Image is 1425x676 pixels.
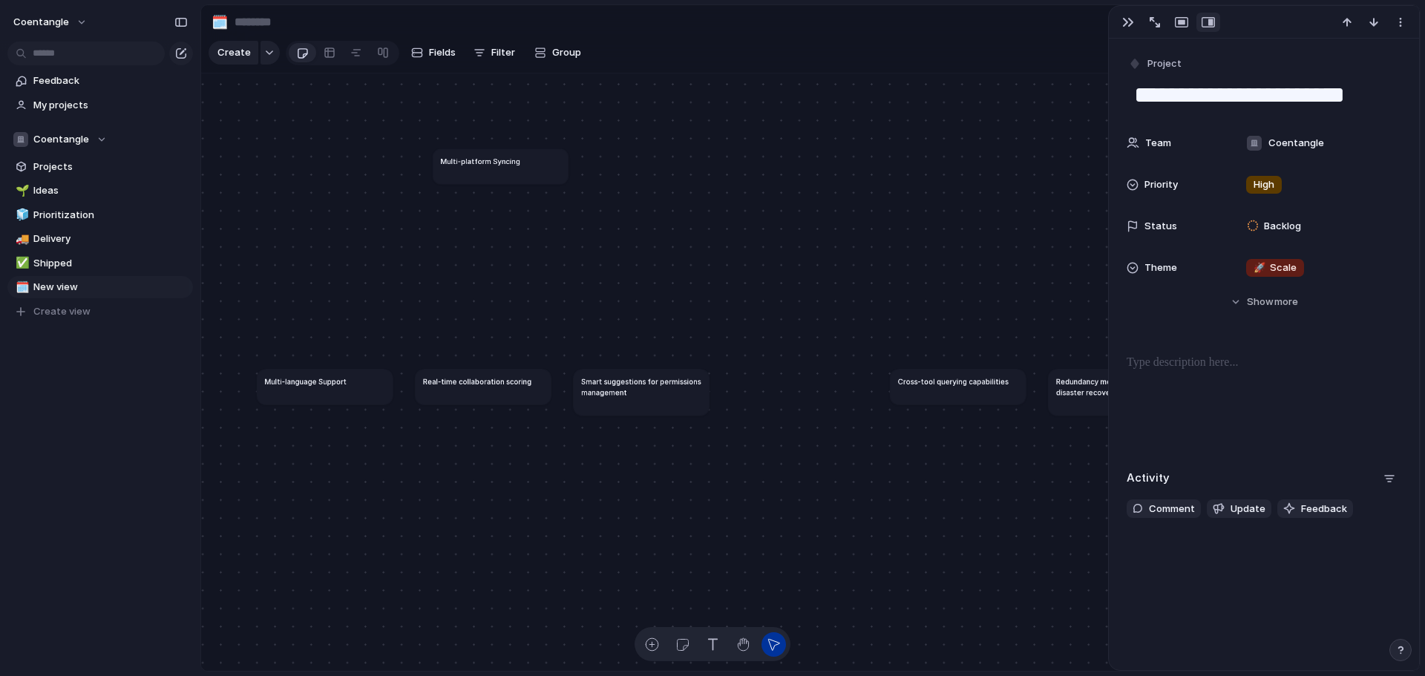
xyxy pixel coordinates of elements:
h1: Multi-platform Syncing [440,155,520,166]
span: Delivery [33,232,188,246]
span: Priority [1144,177,1178,192]
span: Show [1247,295,1274,309]
button: 🧊 [13,208,28,223]
button: Comment [1127,499,1201,519]
div: 🗓️ [212,12,228,32]
h1: Smart suggestions for permissions management [581,375,701,397]
span: Coentangle [33,132,89,147]
span: Feedback [33,73,188,88]
a: Projects [7,156,193,178]
span: Team [1145,136,1171,151]
button: Update [1207,499,1271,519]
span: Scale [1254,260,1297,275]
span: Create [217,45,251,60]
span: Status [1144,219,1177,234]
h1: Multi-language Support [265,375,347,387]
button: 🗓️ [13,280,28,295]
h2: Activity [1127,470,1170,487]
div: 🧊 [16,206,26,223]
button: coentangle [7,10,95,34]
span: Fields [429,45,456,60]
span: New view [33,280,188,295]
a: 🚚Delivery [7,228,193,250]
span: Update [1231,502,1265,516]
div: 🚚 [16,231,26,248]
button: 🚚 [13,232,28,246]
span: My projects [33,98,188,113]
button: Fields [405,41,462,65]
button: 🌱 [13,183,28,198]
a: 🌱Ideas [7,180,193,202]
a: 🗓️New view [7,276,193,298]
h1: Real-time collaboration scoring [423,375,531,387]
span: coentangle [13,15,69,30]
button: Project [1125,53,1186,75]
span: Project [1147,56,1182,71]
span: Filter [491,45,515,60]
button: ✅ [13,256,28,271]
button: Showmore [1127,289,1401,315]
h1: Redundancy measures and disaster recovery [1056,375,1176,397]
button: Feedback [1277,499,1353,519]
div: 🗓️ [16,279,26,296]
span: Group [552,45,581,60]
span: Ideas [33,183,188,198]
span: more [1274,295,1298,309]
span: Comment [1149,502,1195,516]
span: High [1254,177,1274,192]
span: Shipped [33,256,188,271]
a: My projects [7,94,193,117]
button: Coentangle [7,128,193,151]
span: Coentangle [1268,136,1324,151]
a: Feedback [7,70,193,92]
button: Create [209,41,258,65]
span: Projects [33,160,188,174]
span: Feedback [1301,502,1347,516]
div: ✅ [16,255,26,272]
a: ✅Shipped [7,252,193,275]
a: 🧊Prioritization [7,204,193,226]
button: Create view [7,301,193,323]
div: 🌱 [16,183,26,200]
button: Group [527,41,589,65]
span: Theme [1144,260,1177,275]
button: Filter [468,41,521,65]
button: 🗓️ [208,10,232,34]
span: Create view [33,304,91,319]
span: 🚀 [1254,261,1265,273]
h1: Cross-tool querying capabilities [898,375,1009,387]
span: Backlog [1264,219,1301,234]
span: Prioritization [33,208,188,223]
